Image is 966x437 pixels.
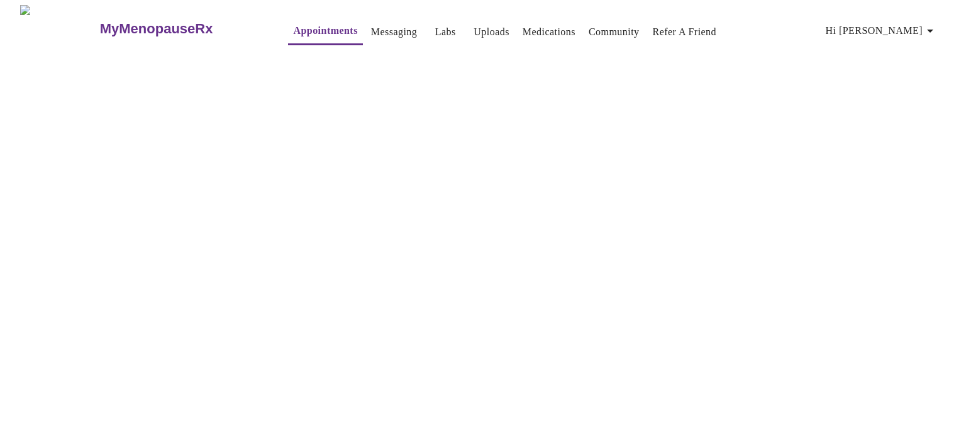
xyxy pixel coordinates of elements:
a: Uploads [474,23,509,41]
button: Medications [518,19,580,45]
a: Labs [435,23,456,41]
button: Labs [425,19,465,45]
button: Hi [PERSON_NAME] [821,18,943,43]
a: Community [589,23,640,41]
a: Appointments [293,22,357,40]
a: Medications [523,23,575,41]
button: Refer a Friend [648,19,722,45]
button: Community [584,19,645,45]
a: Refer a Friend [653,23,717,41]
button: Messaging [366,19,422,45]
a: MyMenopauseRx [98,7,263,51]
button: Appointments [288,18,362,45]
img: MyMenopauseRx Logo [20,5,98,52]
span: Hi [PERSON_NAME] [826,22,938,40]
h3: MyMenopauseRx [100,21,213,37]
button: Uploads [469,19,514,45]
a: Messaging [371,23,417,41]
